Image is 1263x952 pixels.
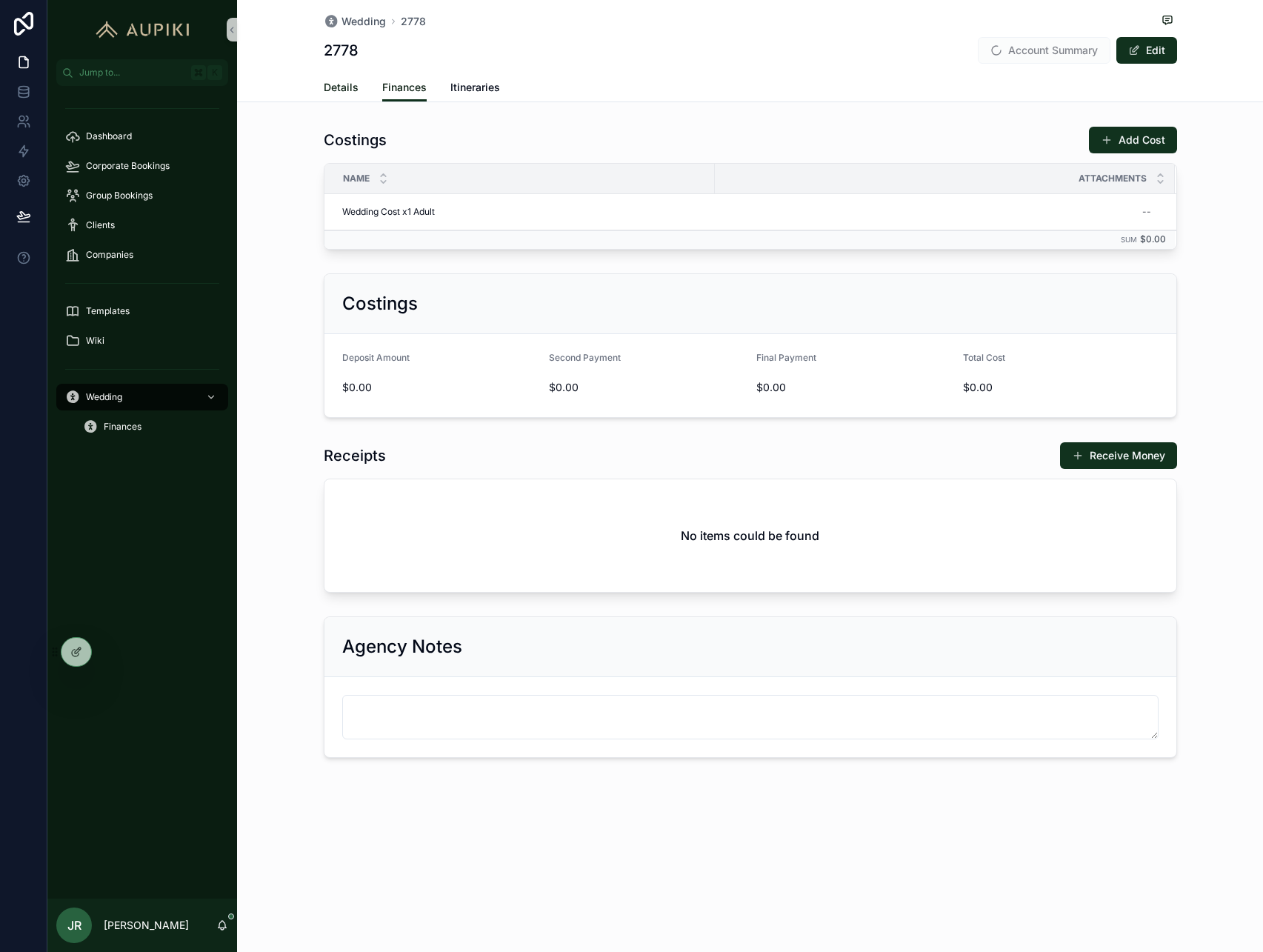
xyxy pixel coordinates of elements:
[56,153,228,179] a: Corporate Bookings
[963,352,1005,363] span: Total Cost
[1121,236,1137,244] small: Sum
[1089,127,1177,153] button: Add Cost
[450,80,500,95] span: Itineraries
[89,18,196,41] img: App logo
[549,352,621,363] span: Second Payment
[342,206,435,218] span: Wedding Cost x1 Adult
[86,219,115,231] span: Clients
[450,74,500,104] a: Itineraries
[341,14,386,29] span: Wedding
[86,249,133,261] span: Companies
[1140,233,1166,244] span: $0.00
[79,67,185,79] span: Jump to...
[56,327,228,354] a: Wiki
[74,413,228,440] a: Finances
[86,305,130,317] span: Templates
[104,421,141,433] span: Finances
[86,160,170,172] span: Corporate Bookings
[56,212,228,239] a: Clients
[756,380,952,395] span: $0.00
[47,86,237,459] div: scrollable content
[716,200,1157,224] a: --
[1060,442,1177,469] button: Receive Money
[67,916,81,934] span: JR
[86,190,153,202] span: Group Bookings
[86,335,104,347] span: Wiki
[324,445,386,466] h1: Receipts
[56,298,228,324] a: Templates
[86,130,132,142] span: Dashboard
[1142,206,1151,218] div: --
[56,384,228,410] a: Wedding
[324,80,359,95] span: Details
[324,74,359,104] a: Details
[86,391,122,403] span: Wedding
[324,40,359,61] h1: 2778
[104,918,189,933] p: [PERSON_NAME]
[681,527,819,545] h2: No items could be found
[209,67,221,79] span: K
[756,352,816,363] span: Final Payment
[382,74,427,102] a: Finances
[342,292,418,316] h2: Costings
[382,80,427,95] span: Finances
[324,14,386,29] a: Wedding
[342,352,410,363] span: Deposit Amount
[56,59,228,86] button: Jump to...K
[401,14,426,29] a: 2778
[963,380,1159,395] span: $0.00
[343,173,370,184] span: Name
[342,635,462,659] h2: Agency Notes
[1079,173,1147,184] span: Attachments
[1116,37,1177,64] button: Edit
[549,380,744,395] span: $0.00
[342,380,538,395] span: $0.00
[56,242,228,268] a: Companies
[56,123,228,150] a: Dashboard
[324,130,387,150] h1: Costings
[56,182,228,209] a: Group Bookings
[342,206,706,218] a: Wedding Cost x1 Adult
